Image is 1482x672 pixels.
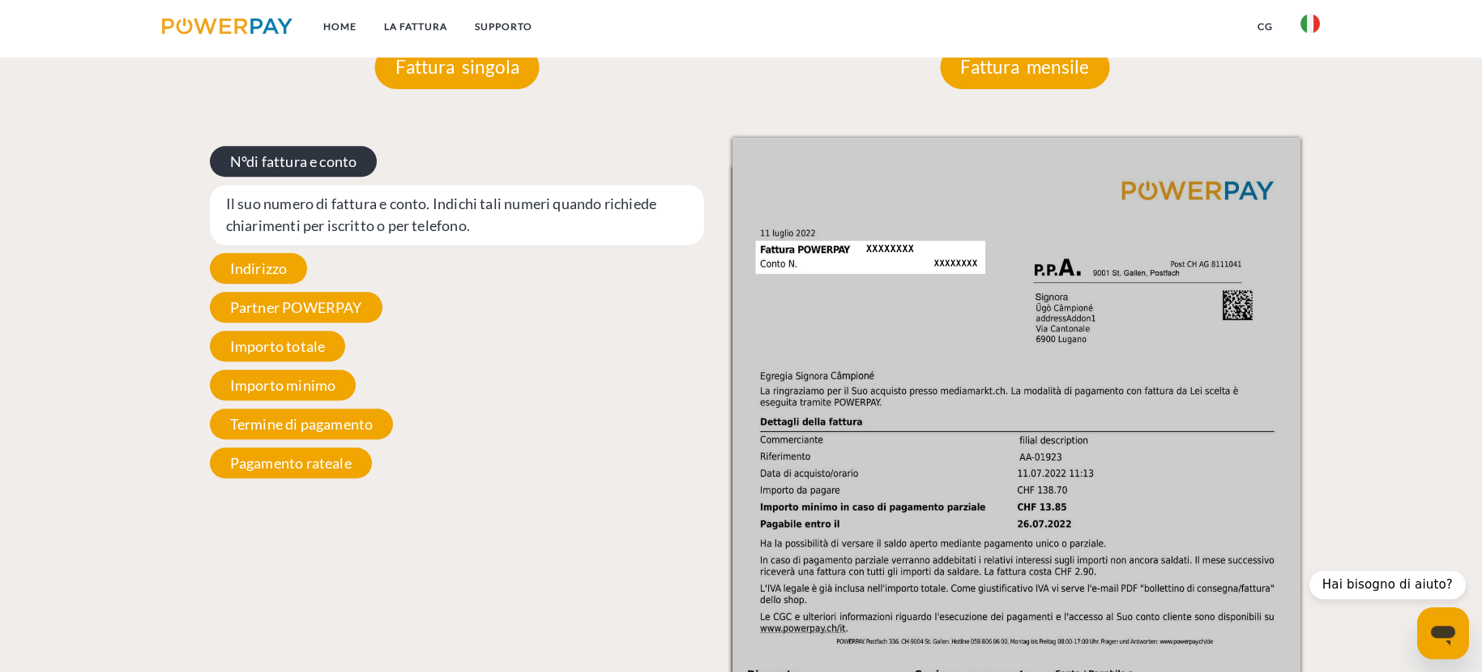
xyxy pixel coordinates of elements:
a: Supporto [461,12,546,41]
span: Partner POWERPAY [210,292,382,323]
span: Pagamento rateale [210,447,372,478]
span: Indirizzo [210,253,308,284]
span: N°di fattura e conto [210,146,378,177]
span: Importo minimo [210,370,357,400]
img: logo-powerpay.svg [162,18,293,34]
p: Fattura singola [375,45,540,89]
img: it [1300,14,1320,33]
span: Il suo numero di fattura e conto. Indichi tali numeri quando richiede chiarimenti per iscritto o ... [210,185,705,245]
a: LA FATTURA [370,12,461,41]
div: Hai bisogno di aiuto? [1309,571,1466,599]
a: CG [1244,12,1287,41]
span: Termine di pagamento [210,409,394,439]
span: Importo totale [210,331,346,362]
iframe: Pulsante per aprire la finestra di messaggistica, conversazione in corso [1417,607,1469,659]
a: Home [310,12,370,41]
p: Fattura mensile [940,45,1109,89]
